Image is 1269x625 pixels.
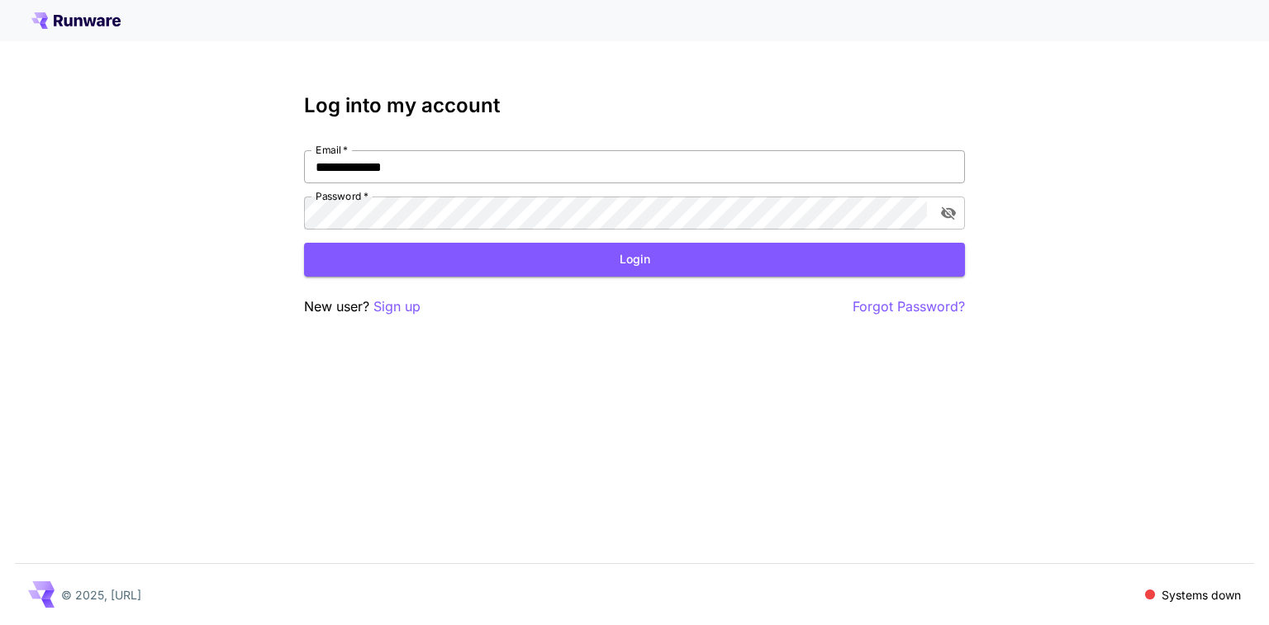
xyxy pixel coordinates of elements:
[316,143,348,157] label: Email
[373,296,421,317] button: Sign up
[934,198,963,228] button: toggle password visibility
[316,189,368,203] label: Password
[304,94,965,117] h3: Log into my account
[853,296,965,317] button: Forgot Password?
[304,243,965,277] button: Login
[1162,586,1241,604] p: Systems down
[61,586,141,604] p: © 2025, [URL]
[304,296,421,317] p: New user?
